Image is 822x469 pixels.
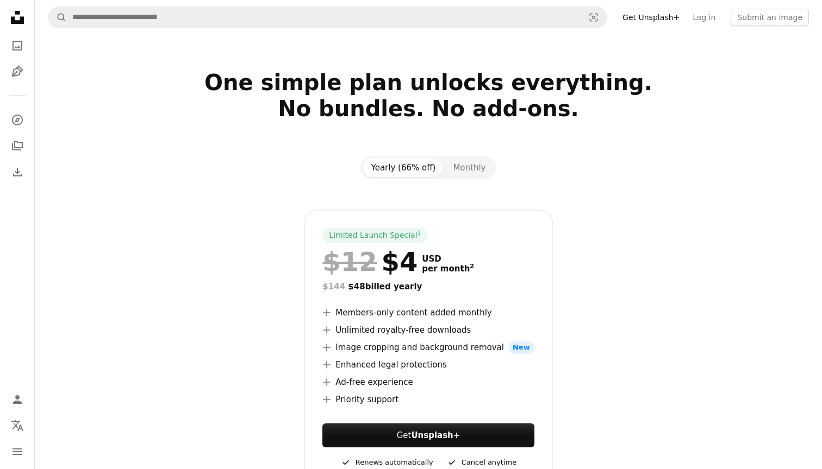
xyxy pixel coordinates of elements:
[7,7,28,30] a: Home — Unsplash
[7,135,28,157] a: Collections
[322,228,427,243] div: Limited Launch Special
[581,7,607,28] button: Visual search
[48,7,67,28] button: Search Unsplash
[322,248,418,276] div: $4
[7,161,28,183] a: Download History
[7,389,28,410] a: Log in / Sign up
[322,324,534,337] li: Unlimited royalty-free downloads
[322,282,345,291] span: $144
[322,248,377,276] span: $12
[78,69,779,148] h2: One simple plan unlocks everything. No bundles. No add-ons.
[508,341,534,354] span: New
[468,264,476,274] a: 2
[322,423,534,447] button: GetUnsplash+
[48,7,607,28] form: Find visuals sitewide
[7,441,28,462] button: Menu
[470,263,474,270] sup: 2
[415,230,424,241] a: 1
[7,35,28,56] a: Photos
[446,456,516,469] div: Cancel anytime
[422,254,474,264] span: USD
[322,280,534,293] div: $48 billed yearly
[340,456,433,469] div: Renews automatically
[322,306,534,319] li: Members-only content added monthly
[322,393,534,406] li: Priority support
[363,159,445,177] button: Yearly (66% off)
[422,264,474,274] span: per month
[411,430,460,440] strong: Unsplash+
[7,415,28,436] button: Language
[418,230,421,236] sup: 1
[322,358,534,371] li: Enhanced legal protections
[616,9,686,26] a: Get Unsplash+
[322,341,534,354] li: Image cropping and background removal
[7,109,28,131] a: Explore
[322,376,534,389] li: Ad-free experience
[731,9,809,26] button: Submit an image
[686,9,722,26] a: Log in
[444,159,494,177] button: Monthly
[7,61,28,83] a: Illustrations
